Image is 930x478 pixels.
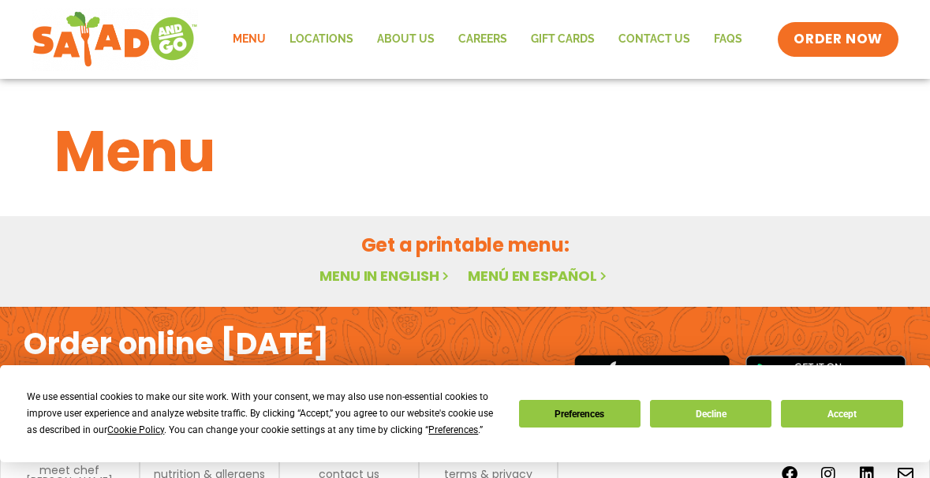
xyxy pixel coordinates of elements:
span: Preferences [428,424,478,435]
a: About Us [365,21,446,58]
div: We use essential cookies to make our site work. With your consent, we may also use non-essential ... [27,389,499,439]
a: Locations [278,21,365,58]
a: Contact Us [607,21,702,58]
a: FAQs [702,21,754,58]
a: Careers [446,21,519,58]
img: new-SAG-logo-768×292 [32,8,198,71]
img: appstore [574,353,730,404]
nav: Menu [221,21,754,58]
a: Menu in English [319,266,452,286]
span: ORDER NOW [794,30,882,49]
a: Menu [221,21,278,58]
h1: Menu [54,109,876,194]
span: Cookie Policy [107,424,164,435]
button: Decline [650,400,771,428]
img: google_play [745,355,906,402]
a: Menú en español [468,266,610,286]
button: Preferences [519,400,641,428]
a: GIFT CARDS [519,21,607,58]
h2: Get a printable menu: [54,231,876,259]
button: Accept [781,400,902,428]
a: ORDER NOW [778,22,898,57]
h2: Order online [DATE] [24,324,329,363]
